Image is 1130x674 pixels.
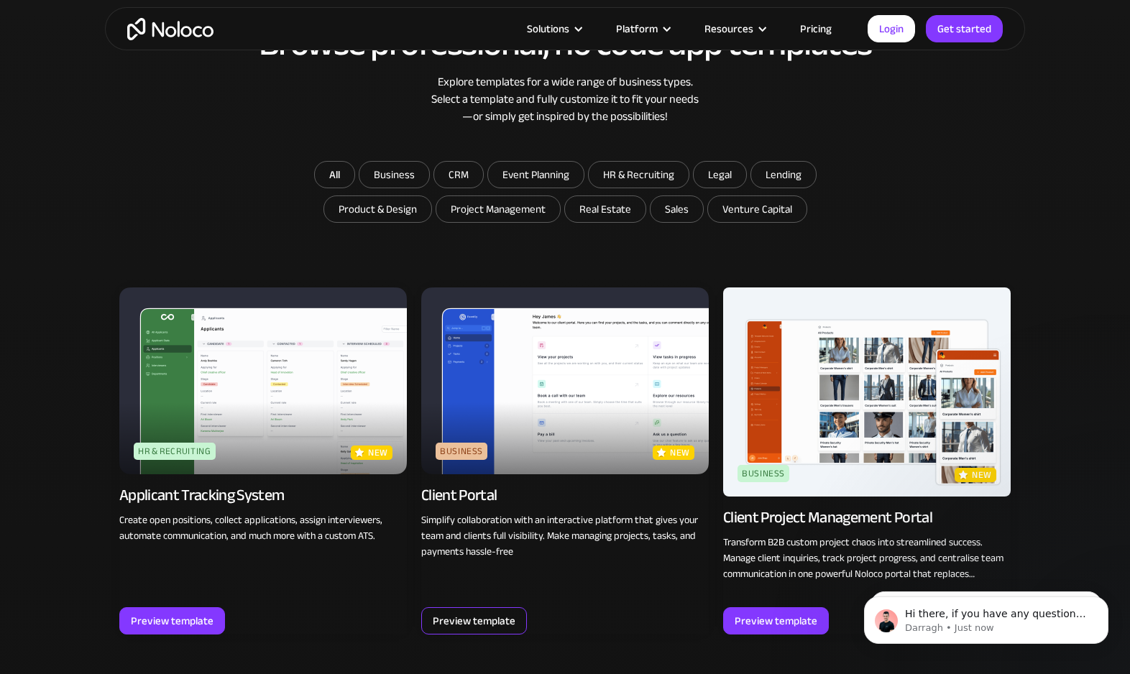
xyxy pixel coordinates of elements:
div: Business [436,443,487,460]
a: Pricing [782,19,850,38]
a: Get started [926,15,1003,42]
div: Business [738,465,789,482]
a: HR & RecruitingnewApplicant Tracking SystemCreate open positions, collect applications, assign in... [119,287,407,634]
div: Preview template [735,611,817,630]
p: new [670,446,690,460]
iframe: Intercom notifications message [842,566,1130,667]
p: Create open positions, collect applications, assign interviewers, automate communication, and muc... [119,512,407,544]
div: Client Project Management Portal [723,507,932,527]
div: Platform [616,19,658,38]
p: Transform B2B custom project chaos into streamlined success. Manage client inquiries, track proje... [723,535,1011,582]
div: HR & Recruiting [134,443,216,460]
h2: Browse professional, no code app templates [119,24,1011,63]
div: Client Portal [421,485,497,505]
p: new [972,468,992,482]
a: All [314,161,355,188]
form: Email Form [277,161,853,226]
div: Applicant Tracking System [119,485,285,505]
div: Platform [598,19,686,38]
a: Login [868,15,915,42]
a: BusinessnewClient PortalSimplify collaboration with an interactive platform that gives your team ... [421,287,709,634]
p: Simplify collaboration with an interactive platform that gives your team and clients full visibil... [421,512,709,560]
div: Resources [686,19,782,38]
div: Preview template [131,611,213,630]
a: BusinessnewClient Project Management PortalTransform B2B custom project chaos into streamlined su... [723,287,1011,634]
a: home [127,18,213,40]
p: new [368,446,388,460]
div: Resources [704,19,753,38]
div: Solutions [527,19,569,38]
div: Solutions [509,19,598,38]
div: Preview template [433,611,515,630]
div: Explore templates for a wide range of business types. Select a template and fully customize it to... [119,73,1011,125]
